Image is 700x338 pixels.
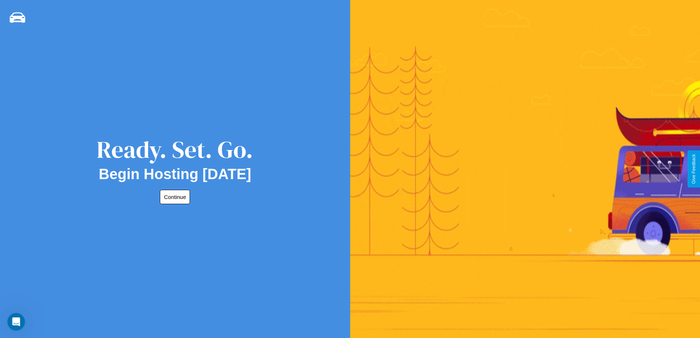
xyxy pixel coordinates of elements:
[99,166,251,182] h2: Begin Hosting [DATE]
[691,154,696,184] div: Give Feedback
[160,190,190,204] button: Continue
[97,133,253,166] div: Ready. Set. Go.
[7,313,25,331] iframe: Intercom live chat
